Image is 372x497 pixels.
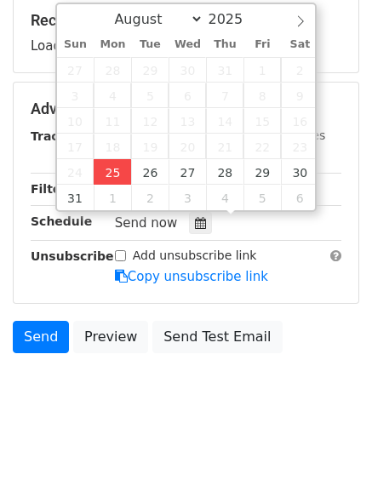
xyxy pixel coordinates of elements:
span: August 2, 2025 [281,57,318,83]
span: August 6, 2025 [169,83,206,108]
span: Sun [57,39,94,50]
iframe: Chat Widget [287,415,372,497]
a: Send Test Email [152,321,282,353]
span: August 5, 2025 [131,83,169,108]
a: Send [13,321,69,353]
strong: Schedule [31,214,92,228]
span: August 13, 2025 [169,108,206,134]
span: August 21, 2025 [206,134,243,159]
span: August 27, 2025 [169,159,206,185]
span: August 31, 2025 [57,185,94,210]
span: August 12, 2025 [131,108,169,134]
span: July 30, 2025 [169,57,206,83]
span: September 4, 2025 [206,185,243,210]
strong: Filters [31,182,74,196]
span: August 9, 2025 [281,83,318,108]
span: August 25, 2025 [94,159,131,185]
a: Copy unsubscribe link [115,269,268,284]
span: August 14, 2025 [206,108,243,134]
h5: Recipients [31,11,341,30]
span: August 1, 2025 [243,57,281,83]
span: July 28, 2025 [94,57,131,83]
span: Mon [94,39,131,50]
span: September 6, 2025 [281,185,318,210]
span: Wed [169,39,206,50]
span: August 16, 2025 [281,108,318,134]
span: August 8, 2025 [243,83,281,108]
span: August 26, 2025 [131,159,169,185]
strong: Unsubscribe [31,249,114,263]
span: August 19, 2025 [131,134,169,159]
span: August 15, 2025 [243,108,281,134]
span: September 2, 2025 [131,185,169,210]
strong: Tracking [31,129,88,143]
span: July 29, 2025 [131,57,169,83]
span: September 3, 2025 [169,185,206,210]
span: Send now [115,215,178,231]
span: August 28, 2025 [206,159,243,185]
span: August 30, 2025 [281,159,318,185]
span: August 22, 2025 [243,134,281,159]
span: August 3, 2025 [57,83,94,108]
span: Tue [131,39,169,50]
span: August 18, 2025 [94,134,131,159]
span: August 7, 2025 [206,83,243,108]
span: July 27, 2025 [57,57,94,83]
span: August 11, 2025 [94,108,131,134]
span: August 10, 2025 [57,108,94,134]
span: August 23, 2025 [281,134,318,159]
span: July 31, 2025 [206,57,243,83]
span: September 5, 2025 [243,185,281,210]
span: Sat [281,39,318,50]
span: September 1, 2025 [94,185,131,210]
span: August 20, 2025 [169,134,206,159]
span: August 24, 2025 [57,159,94,185]
a: Preview [73,321,148,353]
h5: Advanced [31,100,341,118]
span: August 17, 2025 [57,134,94,159]
span: Fri [243,39,281,50]
label: Add unsubscribe link [133,247,257,265]
input: Year [203,11,265,27]
span: Thu [206,39,243,50]
span: August 4, 2025 [94,83,131,108]
div: Loading... [31,11,341,55]
span: August 29, 2025 [243,159,281,185]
